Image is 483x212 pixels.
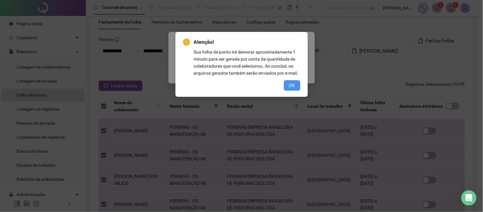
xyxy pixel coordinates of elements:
span: OK [289,82,295,89]
div: Sua folha de ponto irá demorar aproximadamente 1 minuto para ser gerada por conta da quantidade d... [194,48,300,77]
div: Open Intercom Messenger [461,190,477,206]
span: Atenção! [194,38,300,46]
button: OK [284,80,300,91]
span: exclamation-circle [183,39,190,46]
